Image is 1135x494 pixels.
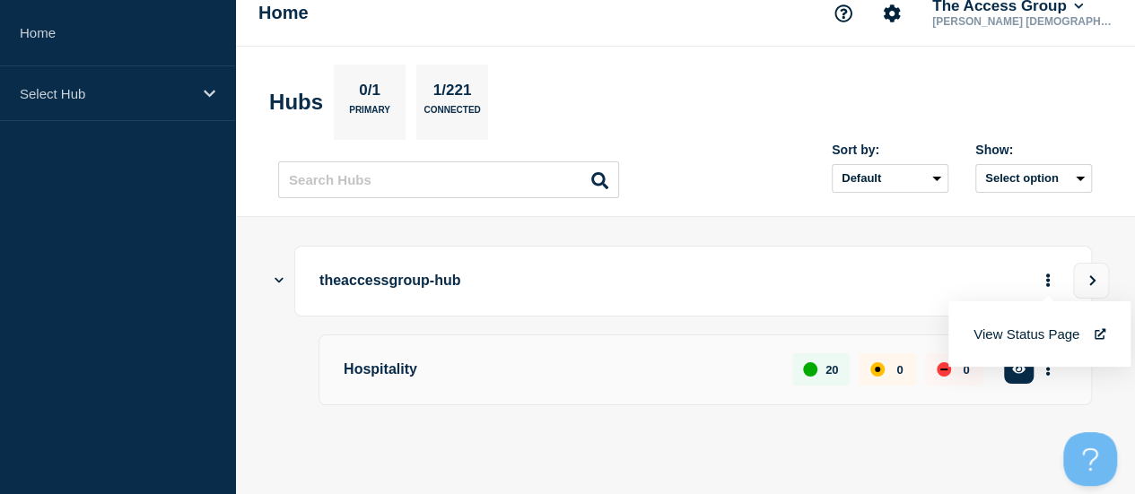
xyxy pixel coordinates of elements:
p: theaccessgroup-hub [319,264,962,298]
p: 0 [896,363,903,377]
input: Search Hubs [278,161,619,198]
button: Select option [975,164,1092,193]
div: down [937,362,951,377]
p: Hospitality [344,353,772,386]
p: 20 [825,363,838,377]
button: Show Connected Hubs [275,274,284,288]
p: 0/1 [353,82,388,105]
p: 0 [963,363,969,377]
p: 1/221 [426,82,478,105]
h1: Home [258,3,309,23]
div: affected [870,362,885,377]
div: Show: [975,143,1092,157]
button: View [1073,263,1109,299]
a: View Status Page [973,326,1105,342]
button: More actions [1036,353,1060,386]
select: Sort by [832,164,948,193]
h2: Hubs [269,90,323,115]
iframe: Help Scout Beacon - Open [1063,432,1117,486]
p: Select Hub [20,86,192,101]
p: Primary [349,105,390,124]
button: More actions [1036,264,1060,298]
p: [PERSON_NAME] [DEMOGRAPHIC_DATA] [929,15,1115,28]
p: Connected [423,105,480,124]
div: up [803,362,817,377]
div: Sort by: [832,143,948,157]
